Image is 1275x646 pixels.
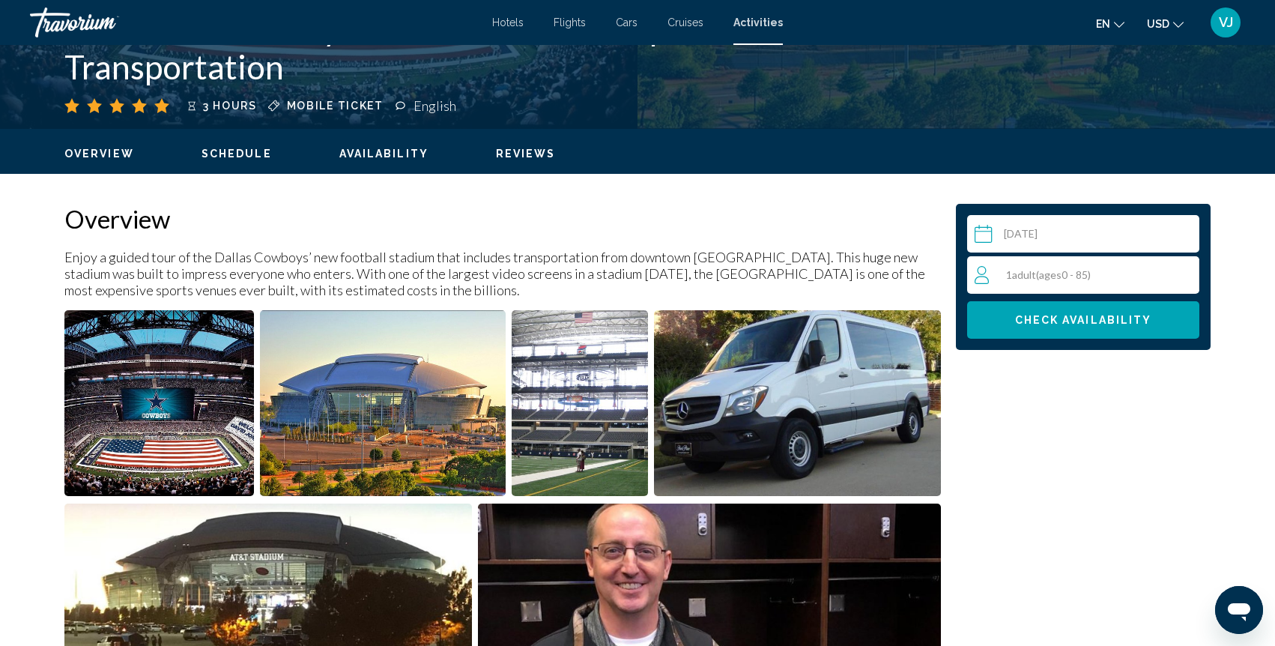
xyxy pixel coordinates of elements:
span: Availability [339,148,428,160]
button: Overview [64,147,134,160]
a: Cars [616,16,637,28]
span: Schedule [202,148,272,160]
span: Check Availability [1015,315,1152,327]
span: 3 hours [203,100,257,112]
h2: Overview [64,204,941,234]
button: Open full-screen image slider [260,310,506,497]
a: Travorium [30,7,477,37]
span: ages [1039,268,1062,281]
div: English [414,97,460,114]
span: ( 0 - 85) [1036,268,1091,281]
a: Hotels [492,16,524,28]
button: Travelers: 1 adult, 0 children [967,256,1199,294]
button: Availability [339,147,428,160]
button: Change currency [1147,13,1184,34]
a: Cruises [667,16,703,28]
button: Open full-screen image slider [654,310,941,497]
span: 1 [1006,268,1091,281]
button: User Menu [1206,7,1245,38]
span: USD [1147,18,1169,30]
iframe: Button to launch messaging window [1215,586,1263,634]
span: Overview [64,148,134,160]
button: Schedule [202,147,272,160]
a: Activities [733,16,783,28]
span: en [1096,18,1110,30]
span: Mobile ticket [287,100,384,112]
h1: 3hr Dallas Cowboys Stadium Small Group Tour with Transportation [64,8,971,86]
span: Adult [1012,268,1036,281]
button: Reviews [496,147,556,160]
a: Flights [554,16,586,28]
button: Open full-screen image slider [512,310,649,497]
button: Open full-screen image slider [64,310,254,497]
span: VJ [1219,15,1233,30]
button: Change language [1096,13,1124,34]
span: Reviews [496,148,556,160]
p: Enjoy a guided tour of the Dallas Cowboys’ new football stadium that includes transportation from... [64,249,941,298]
button: Check Availability [967,301,1199,339]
